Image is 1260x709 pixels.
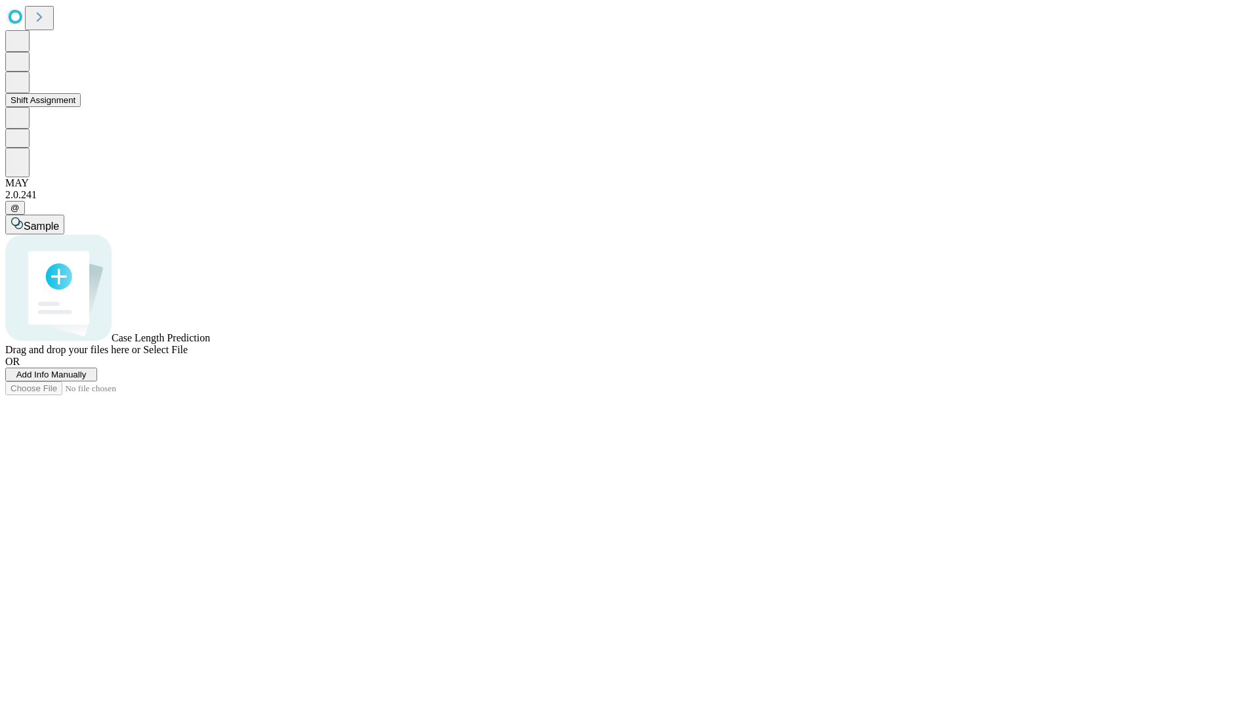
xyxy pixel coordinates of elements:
[16,370,87,379] span: Add Info Manually
[5,201,25,215] button: @
[5,177,1255,189] div: MAY
[5,93,81,107] button: Shift Assignment
[5,189,1255,201] div: 2.0.241
[5,356,20,367] span: OR
[24,221,59,232] span: Sample
[5,215,64,234] button: Sample
[112,332,210,343] span: Case Length Prediction
[5,368,97,381] button: Add Info Manually
[5,344,140,355] span: Drag and drop your files here or
[10,203,20,213] span: @
[143,344,188,355] span: Select File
